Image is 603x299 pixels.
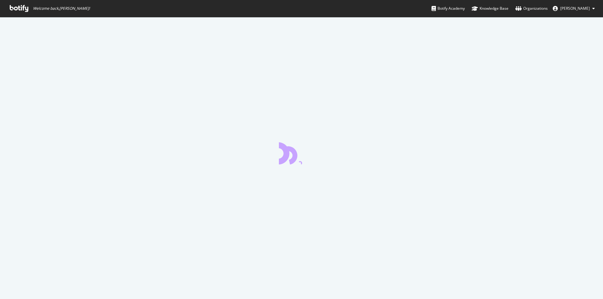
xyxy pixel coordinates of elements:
[279,142,324,164] div: animation
[548,3,600,13] button: [PERSON_NAME]
[560,6,590,11] span: Luca Malagigi
[432,5,465,12] div: Botify Academy
[515,5,548,12] div: Organizations
[472,5,508,12] div: Knowledge Base
[33,6,90,11] span: Welcome back, [PERSON_NAME] !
